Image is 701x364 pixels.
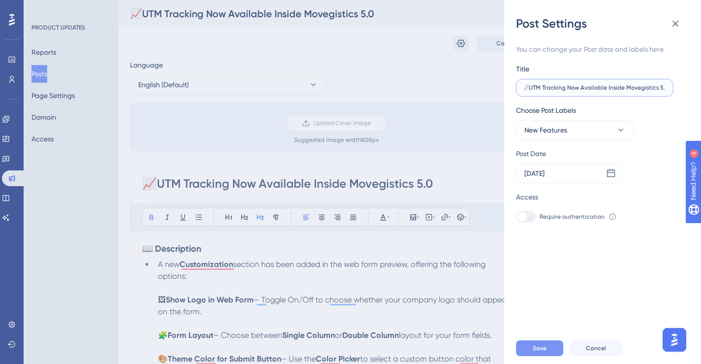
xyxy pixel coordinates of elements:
[524,84,665,91] input: Type the value
[569,340,623,356] button: Cancel
[516,191,538,203] div: Access
[516,148,676,160] div: Post Date
[516,120,634,140] button: New Features
[524,124,567,136] span: New Features
[516,340,563,356] button: Save
[23,2,61,14] span: Need Help?
[540,213,605,221] span: Require authentication
[533,344,547,352] span: Save
[516,104,576,116] span: Choose Post Labels
[516,16,689,32] div: Post Settings
[586,344,606,352] span: Cancel
[516,63,529,75] div: Title
[68,5,71,13] div: 4
[660,325,689,355] iframe: UserGuiding AI Assistant Launcher
[516,43,681,55] div: You can change your Post date and labels here.
[524,167,545,179] div: [DATE]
